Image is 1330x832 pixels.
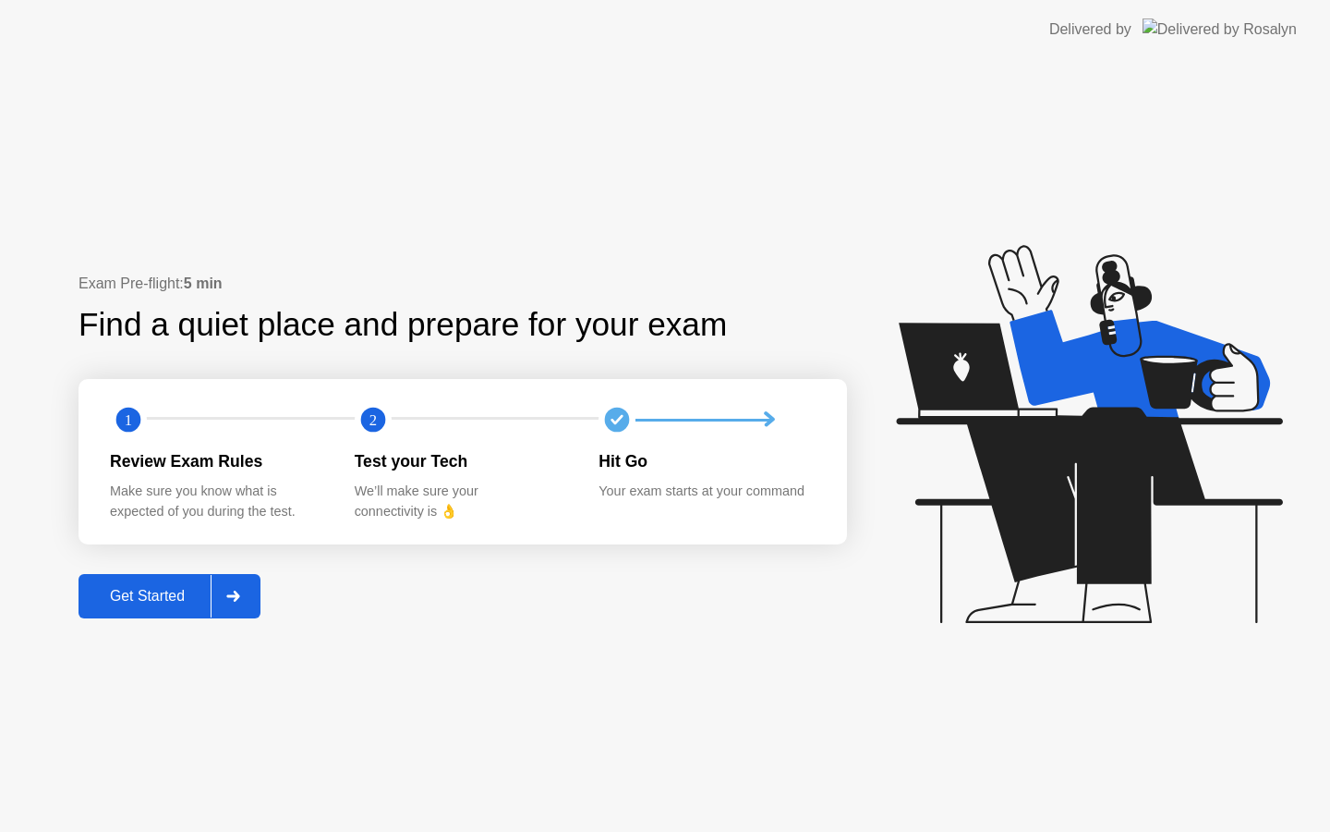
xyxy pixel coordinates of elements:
[79,300,730,349] div: Find a quiet place and prepare for your exam
[598,482,814,502] div: Your exam starts at your command
[79,574,260,618] button: Get Started
[110,449,325,473] div: Review Exam Rules
[184,275,223,291] b: 5 min
[598,449,814,473] div: Hit Go
[84,588,211,605] div: Get Started
[110,482,325,521] div: Make sure you know what is expected of you during the test.
[355,449,570,473] div: Test your Tech
[79,273,847,295] div: Exam Pre-flight:
[369,411,377,429] text: 2
[1143,18,1297,40] img: Delivered by Rosalyn
[1049,18,1131,41] div: Delivered by
[355,482,570,521] div: We’ll make sure your connectivity is 👌
[125,411,132,429] text: 1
